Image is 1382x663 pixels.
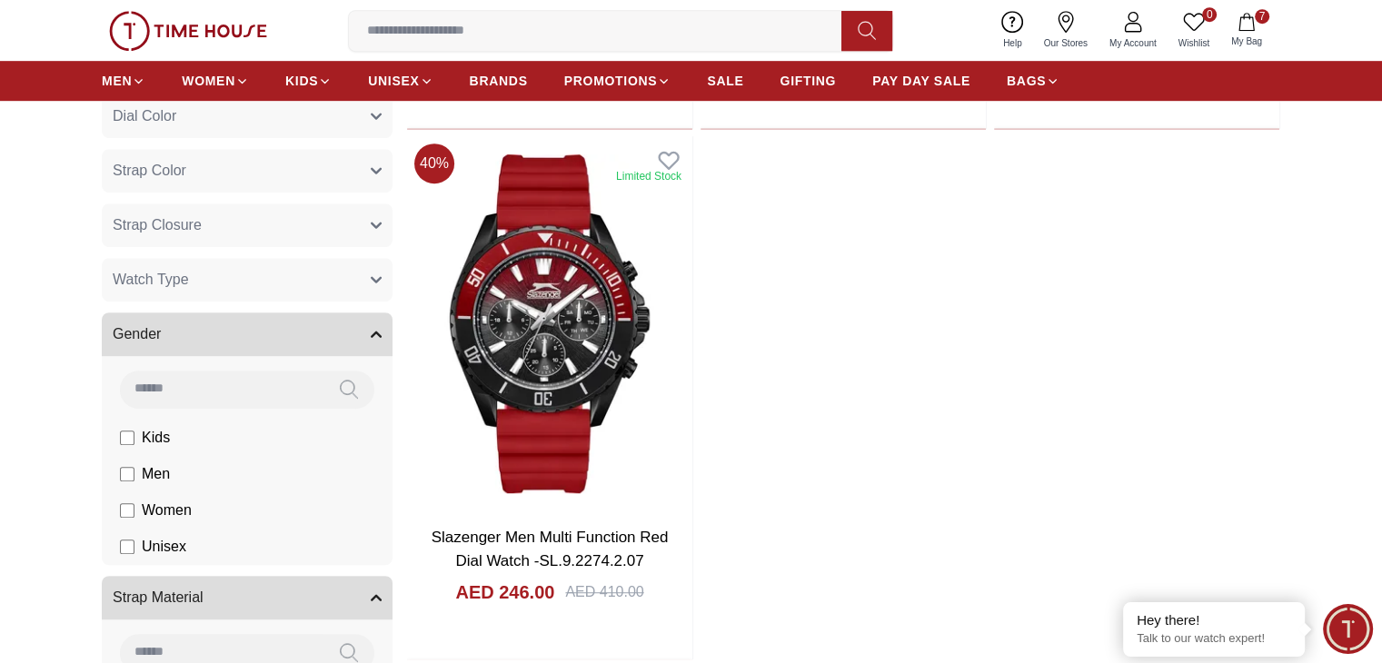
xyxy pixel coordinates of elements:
span: Our Stores [1037,36,1095,50]
span: KIDS [285,72,318,90]
span: Strap Closure [113,214,202,236]
span: 40 % [414,143,454,183]
span: UNISEX [368,72,419,90]
span: BAGS [1007,72,1046,90]
span: My Account [1102,36,1164,50]
span: Kids [142,427,170,449]
button: Strap Color [102,149,393,193]
button: Strap Material [102,576,393,619]
span: MEN [102,72,132,90]
span: 7 [1255,9,1269,24]
a: PAY DAY SALE [872,64,970,97]
input: Women [120,503,134,518]
a: SALE [707,64,743,97]
span: Wishlist [1171,36,1217,50]
a: BAGS [1007,64,1059,97]
button: Dial Color [102,94,393,138]
a: WOMEN [182,64,249,97]
span: Strap Color [113,160,186,182]
span: Dial Color [113,105,176,127]
button: 7My Bag [1220,9,1273,52]
a: BRANDS [470,64,528,97]
span: Gender [113,323,161,345]
span: GIFTING [780,72,836,90]
span: Women [142,500,192,521]
span: PROMOTIONS [564,72,658,90]
span: WOMEN [182,72,235,90]
a: KIDS [285,64,332,97]
button: Strap Closure [102,203,393,247]
span: BRANDS [470,72,528,90]
a: GIFTING [780,64,836,97]
span: 0 [1202,7,1217,22]
span: My Bag [1224,35,1269,48]
button: Watch Type [102,258,393,302]
a: Help [992,7,1033,54]
div: AED 410.00 [565,581,643,603]
p: Talk to our watch expert! [1137,631,1291,647]
h4: AED 246.00 [455,579,554,605]
a: MEN [102,64,145,97]
a: Slazenger Men Multi Function Red Dial Watch -SL.9.2274.2.07 [432,529,669,569]
span: PAY DAY SALE [872,72,970,90]
img: ... [109,11,267,51]
a: PROMOTIONS [564,64,671,97]
input: Unisex [120,539,134,554]
span: Help [996,36,1029,50]
div: Limited Stock [616,169,681,183]
span: Men [142,463,170,485]
input: Kids [120,430,134,445]
span: Watch Type [113,269,189,291]
a: UNISEX [368,64,432,97]
a: 0Wishlist [1168,7,1220,54]
div: Chat Widget [1323,604,1373,654]
span: Strap Material [113,587,204,609]
span: SALE [707,72,743,90]
a: Our Stores [1033,7,1099,54]
div: Hey there! [1137,611,1291,629]
img: Slazenger Men Multi Function Red Dial Watch -SL.9.2274.2.07 [407,136,692,511]
input: Men [120,467,134,481]
span: Unisex [142,536,186,558]
button: Gender [102,312,393,356]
